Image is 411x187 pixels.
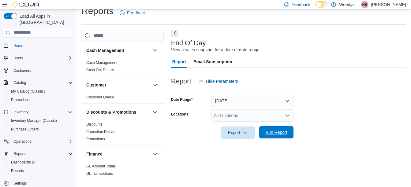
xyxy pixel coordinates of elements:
p: Weedjar [339,1,355,8]
label: Locations [171,112,189,117]
span: Reports [13,151,26,156]
h1: Reports [81,5,114,17]
a: GL Transactions [86,171,113,176]
span: GL Transactions [86,171,113,176]
input: Dark Mode [315,1,328,8]
a: Home [11,42,26,50]
a: Dashboards [6,158,75,167]
span: Customer Queue [86,95,114,100]
button: Reports [1,149,75,158]
div: Discounts & Promotions [81,121,164,145]
button: Run Report [259,126,293,138]
span: Catalog [11,79,73,86]
button: Operations [1,137,75,146]
a: Inventory Manager (Classic) [9,117,59,124]
span: Promotion Details [86,129,115,134]
span: RB [362,1,368,8]
span: Customers [11,67,73,74]
button: Catalog [1,79,75,87]
span: My Catalog (Classic) [9,88,73,95]
button: Users [11,54,25,62]
span: Promotions [9,96,73,104]
span: Home [11,42,73,50]
a: Cash Out Details [86,68,114,72]
button: Inventory [11,108,31,116]
span: Export [224,127,251,139]
button: Operations [11,138,34,145]
span: Settings [11,179,73,187]
span: Inventory Manager (Classic) [11,118,57,123]
span: Report [172,56,186,68]
span: Users [11,54,73,62]
a: Customer Queue [86,95,114,99]
span: Load All Apps in [GEOGRAPHIC_DATA] [17,13,73,25]
span: Home [13,43,23,48]
h3: Finance [86,151,103,157]
button: Hide Parameters [196,75,241,87]
button: Reports [11,150,29,157]
button: Inventory [1,108,75,116]
a: Promotions [86,137,105,141]
span: Customers [13,68,31,73]
button: Open list of options [285,113,290,118]
button: Customer [86,82,150,88]
a: GL Account Totals [86,164,116,168]
a: Settings [11,180,29,187]
span: Operations [13,139,32,144]
span: Discounts [86,122,103,127]
button: Export [221,127,255,139]
button: Finance [151,150,159,158]
span: Feedback [127,10,146,16]
a: Reports [9,167,26,174]
button: Customers [1,66,75,75]
span: Purchase Orders [11,127,39,132]
div: View a sales snapshot for a date or date range. [171,47,261,53]
button: Discounts & Promotions [86,109,150,115]
span: Settings [13,181,27,186]
div: Rose Bourgault [361,1,368,8]
h3: End Of Day [171,39,206,47]
label: Date Range [171,97,193,102]
a: My Catalog (Classic) [9,88,47,95]
span: Run Report [265,129,287,135]
span: Inventory [13,110,28,115]
button: Cash Management [86,47,150,53]
button: Reports [6,167,75,175]
p: [PERSON_NAME] [371,1,406,8]
img: Cova [12,2,40,8]
span: Reports [9,167,73,174]
a: Purchase Orders [9,126,41,133]
span: Operations [11,138,73,145]
a: Customers [11,67,34,74]
span: Reports [11,168,24,173]
span: Cash Management [86,60,117,65]
span: Inventory [11,108,73,116]
span: Users [13,56,23,61]
span: Promotions [86,137,105,141]
a: Feedback [117,7,148,19]
span: My Catalog (Classic) [11,89,45,94]
span: Reports [11,150,73,157]
span: Dashboards [11,160,35,165]
button: Discounts & Promotions [151,108,159,116]
button: Users [1,54,75,62]
span: Email Subscription [193,56,232,68]
span: Purchase Orders [9,126,73,133]
button: Next [171,30,178,37]
h3: Cash Management [86,47,124,53]
button: Finance [86,151,150,157]
a: Dashboards [9,159,38,166]
span: Dashboards [9,159,73,166]
div: Customer [81,94,164,103]
p: | [357,1,359,8]
button: Inventory Manager (Classic) [6,116,75,125]
a: Promotions [9,96,32,104]
div: Cash Management [81,59,164,76]
h3: Discounts & Promotions [86,109,136,115]
span: Catalog [13,80,26,85]
button: Promotions [6,96,75,104]
span: Promotions [11,97,30,102]
button: Cash Management [151,47,159,54]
